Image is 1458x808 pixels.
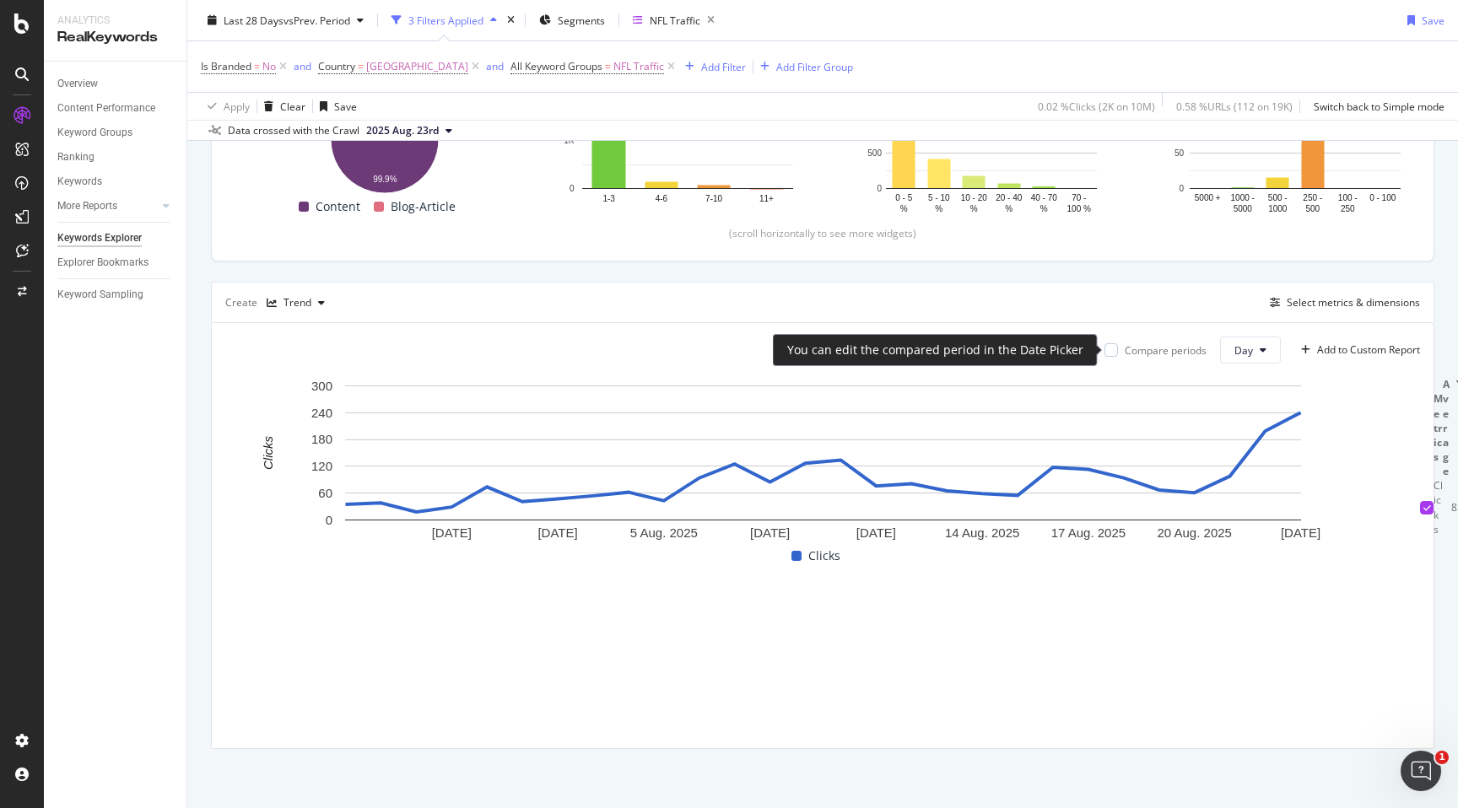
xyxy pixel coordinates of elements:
[1317,345,1420,355] div: Add to Custom Report
[283,13,350,27] span: vs Prev. Period
[201,93,250,120] button: Apply
[808,546,840,566] span: Clicks
[1038,99,1155,113] div: 0.02 % Clicks ( 2K on 10M )
[1305,204,1320,213] text: 500
[961,193,988,202] text: 10 - 20
[1434,478,1443,536] td: Clicks
[57,148,94,166] div: Ranking
[1125,343,1207,358] div: Compare periods
[262,55,276,78] span: No
[1401,751,1441,791] iframe: Intercom live chat
[1072,193,1086,202] text: 70 -
[750,526,790,541] text: [DATE]
[1303,193,1322,202] text: 250 -
[57,197,158,215] a: More Reports
[532,7,612,34] button: Segments
[57,286,175,304] a: Keyword Sampling
[558,13,605,27] span: Segments
[201,7,370,34] button: Last 28 DaysvsPrev. Period
[510,59,602,73] span: All Keyword Groups
[626,7,721,34] button: NFL Traffic
[57,229,142,247] div: Keywords Explorer
[408,13,483,27] div: 3 Filters Applied
[1314,99,1444,113] div: Switch back to Simple mode
[57,173,102,191] div: Keywords
[1268,204,1288,213] text: 1000
[57,254,148,272] div: Explorer Bookmarks
[432,526,472,541] text: [DATE]
[613,55,664,78] span: NFL Traffic
[366,55,468,78] span: [GEOGRAPHIC_DATA]
[877,184,882,193] text: 0
[486,58,504,74] button: and
[856,526,896,541] text: [DATE]
[1179,184,1184,193] text: 0
[605,59,611,73] span: =
[57,13,173,28] div: Analytics
[1443,377,1450,478] div: Average
[1234,204,1253,213] text: 5000
[787,342,1083,358] div: You can edit the compared period in the Date Picker
[1176,99,1293,113] div: 0.58 % URLs ( 112 on 19K )
[1338,193,1358,202] text: 100 -
[1435,751,1449,764] span: 1
[316,197,360,217] span: Content
[776,59,853,73] div: Add Filter Group
[1281,526,1320,541] text: [DATE]
[1401,7,1444,34] button: Save
[705,194,722,203] text: 7-10
[334,99,357,113] div: Save
[57,75,98,93] div: Overview
[1307,93,1444,120] button: Switch back to Simple mode
[57,254,175,272] a: Explorer Bookmarks
[311,406,332,420] text: 240
[656,194,668,203] text: 4-6
[1158,526,1232,541] text: 20 Aug. 2025
[57,286,143,304] div: Keyword Sampling
[373,175,397,184] text: 99.9%
[1231,193,1255,202] text: 1000 -
[1234,343,1253,358] span: Day
[228,123,359,138] div: Data crossed with the Crawl
[1341,204,1355,213] text: 250
[1287,295,1420,310] div: Select metrics & dimensions
[311,379,332,393] text: 300
[1040,204,1048,213] text: %
[57,148,175,166] a: Ranking
[385,7,504,34] button: 3 Filters Applied
[294,58,311,74] button: and
[570,184,575,193] text: 0
[753,57,853,77] button: Add Filter Group
[224,13,283,27] span: Last 28 Days
[678,57,746,77] button: Add Filter
[57,100,175,117] a: Content Performance
[1263,293,1420,313] button: Select metrics & dimensions
[945,526,1019,541] text: 14 Aug. 2025
[311,433,332,447] text: 180
[57,75,175,93] a: Overview
[225,289,332,316] div: Create
[225,377,1420,546] div: A chart.
[359,121,459,141] button: 2025 Aug. 23rd
[1005,204,1012,213] text: %
[630,526,698,541] text: 5 Aug. 2025
[201,59,251,73] span: Is Branded
[257,93,305,120] button: Clear
[311,459,332,473] text: 120
[537,526,577,541] text: [DATE]
[1220,337,1281,364] button: Day
[867,148,882,158] text: 500
[283,298,311,308] div: Trend
[486,59,504,73] div: and
[366,123,439,138] span: 2025 Aug. 23rd
[280,99,305,113] div: Clear
[318,59,355,73] span: Country
[358,59,364,73] span: =
[1268,193,1288,202] text: 500 -
[326,513,332,527] text: 0
[564,137,575,146] text: 1K
[57,197,117,215] div: More Reports
[57,100,155,117] div: Content Performance
[1195,193,1221,202] text: 5000 +
[701,59,746,73] div: Add Filter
